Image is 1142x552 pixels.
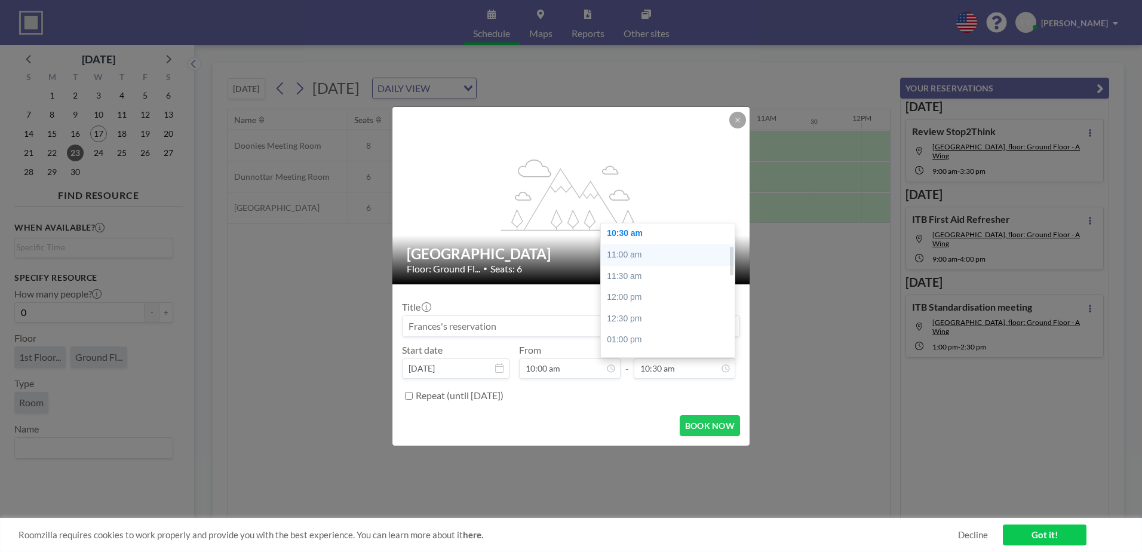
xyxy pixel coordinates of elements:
[601,308,741,330] div: 12:30 pm
[601,244,741,266] div: 11:00 am
[407,263,480,275] span: Floor: Ground Fl...
[402,301,430,313] label: Title
[601,329,741,351] div: 01:00 pm
[601,351,741,372] div: 01:30 pm
[490,263,522,275] span: Seats: 6
[601,266,741,287] div: 11:30 am
[680,415,740,436] button: BOOK NOW
[501,158,642,230] g: flex-grow: 1.2;
[601,287,741,308] div: 12:00 pm
[483,264,487,273] span: •
[601,223,741,244] div: 10:30 am
[519,344,541,356] label: From
[403,316,739,336] input: Frances's reservation
[958,529,988,541] a: Decline
[1003,525,1086,545] a: Got it!
[625,348,629,375] span: -
[402,344,443,356] label: Start date
[19,529,958,541] span: Roomzilla requires cookies to work properly and provide you with the best experience. You can lea...
[407,245,736,263] h2: [GEOGRAPHIC_DATA]
[463,529,483,540] a: here.
[416,390,504,401] label: Repeat (until [DATE])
